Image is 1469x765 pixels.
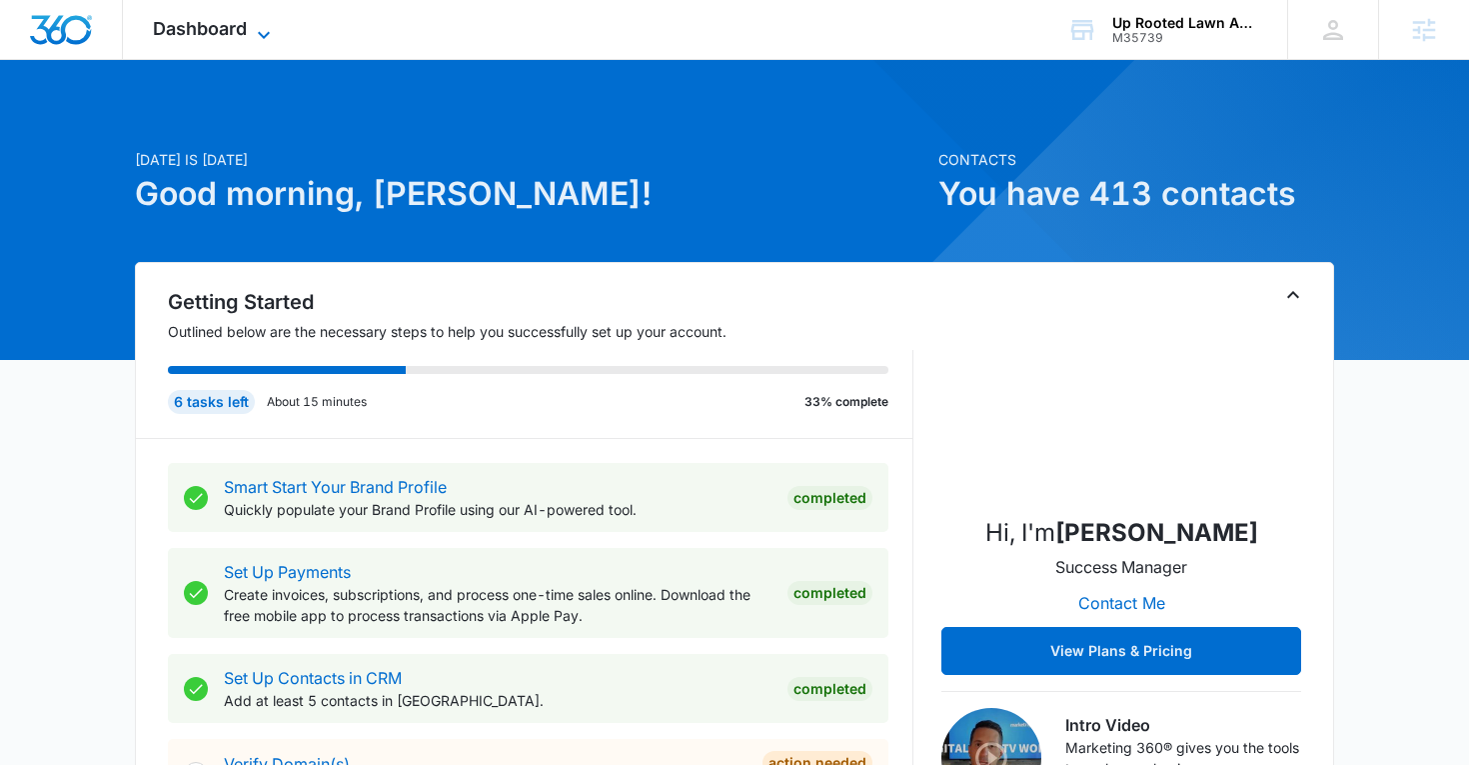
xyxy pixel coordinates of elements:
div: Completed [787,677,872,701]
p: Outlined below are the necessary steps to help you successfully set up your account. [168,321,913,342]
p: About 15 minutes [267,393,367,411]
a: Smart Start Your Brand Profile [224,477,447,497]
h2: Getting Started [168,287,913,317]
p: Create invoices, subscriptions, and process one-time sales online. Download the free mobile app t... [224,584,771,626]
p: Success Manager [1055,555,1187,579]
h1: Good morning, [PERSON_NAME]! [135,170,926,218]
div: Completed [787,486,872,510]
button: View Plans & Pricing [941,627,1301,675]
strong: [PERSON_NAME] [1055,518,1258,547]
div: account id [1112,31,1258,45]
div: Completed [787,581,872,605]
h3: Intro Video [1065,713,1301,737]
p: 33% complete [804,393,888,411]
p: Quickly populate your Brand Profile using our AI-powered tool. [224,499,771,520]
div: account name [1112,15,1258,31]
img: Kyle Kogl [1021,299,1221,499]
button: Toggle Collapse [1281,283,1305,307]
p: Add at least 5 contacts in [GEOGRAPHIC_DATA]. [224,690,771,711]
a: Set Up Payments [224,562,351,582]
p: Contacts [938,149,1334,170]
div: 6 tasks left [168,390,255,414]
a: Set Up Contacts in CRM [224,668,402,688]
p: [DATE] is [DATE] [135,149,926,170]
h1: You have 413 contacts [938,170,1334,218]
p: Hi, I'm [985,515,1258,551]
button: Contact Me [1058,579,1185,627]
span: Dashboard [153,18,247,39]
